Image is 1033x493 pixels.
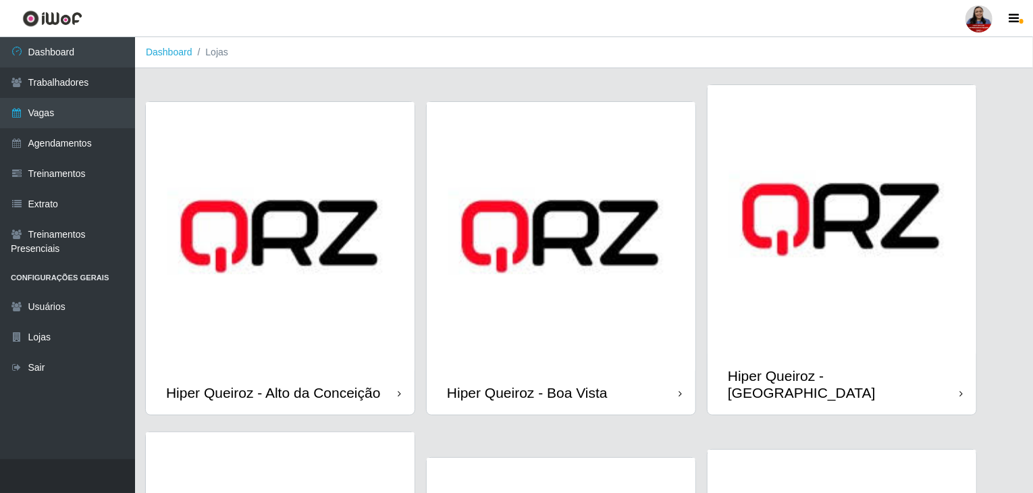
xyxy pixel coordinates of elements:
img: cardImg [427,102,695,371]
div: Hiper Queiroz - Boa Vista [447,384,608,401]
div: Hiper Queiroz - Alto da Conceição [166,384,381,401]
img: CoreUI Logo [22,10,82,27]
img: cardImg [708,85,976,354]
a: Hiper Queiroz - Boa Vista [427,102,695,415]
li: Lojas [192,45,228,59]
a: Hiper Queiroz - [GEOGRAPHIC_DATA] [708,85,976,415]
div: Hiper Queiroz - [GEOGRAPHIC_DATA] [728,367,959,401]
img: cardImg [146,102,415,371]
a: Hiper Queiroz - Alto da Conceição [146,102,415,415]
nav: breadcrumb [135,37,1033,68]
a: Dashboard [146,47,192,57]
